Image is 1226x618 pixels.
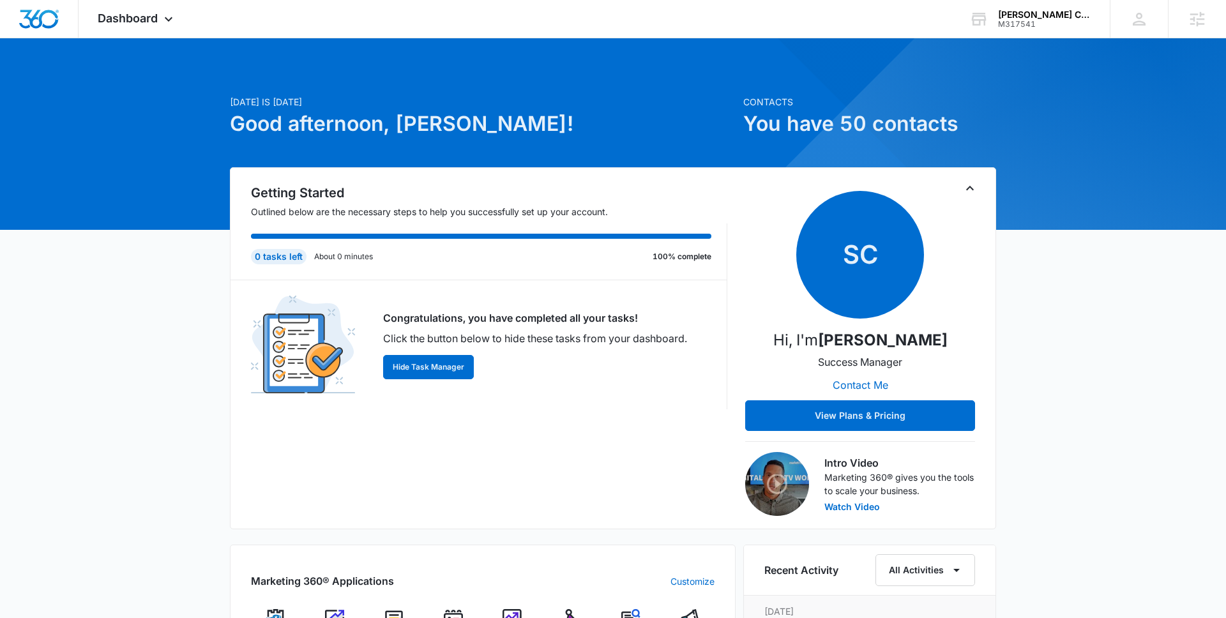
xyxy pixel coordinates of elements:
[764,562,838,578] h6: Recent Activity
[670,575,715,588] a: Customize
[764,605,975,618] p: [DATE]
[383,310,687,326] p: Congratulations, you have completed all your tasks!
[383,331,687,346] p: Click the button below to hide these tasks from your dashboard.
[653,251,711,262] p: 100% complete
[745,400,975,431] button: View Plans & Pricing
[383,355,474,379] button: Hide Task Manager
[875,554,975,586] button: All Activities
[743,109,996,139] h1: You have 50 contacts
[230,95,736,109] p: [DATE] is [DATE]
[251,205,727,218] p: Outlined below are the necessary steps to help you successfully set up your account.
[251,573,394,589] h2: Marketing 360® Applications
[818,331,948,349] strong: [PERSON_NAME]
[230,109,736,139] h1: Good afternoon, [PERSON_NAME]!
[998,20,1091,29] div: account id
[251,249,306,264] div: 0 tasks left
[824,471,975,497] p: Marketing 360® gives you the tools to scale your business.
[773,329,948,352] p: Hi, I'm
[98,11,158,25] span: Dashboard
[743,95,996,109] p: Contacts
[251,183,727,202] h2: Getting Started
[796,191,924,319] span: SC
[824,502,880,511] button: Watch Video
[824,455,975,471] h3: Intro Video
[314,251,373,262] p: About 0 minutes
[998,10,1091,20] div: account name
[745,452,809,516] img: Intro Video
[962,181,978,196] button: Toggle Collapse
[820,370,901,400] button: Contact Me
[818,354,902,370] p: Success Manager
